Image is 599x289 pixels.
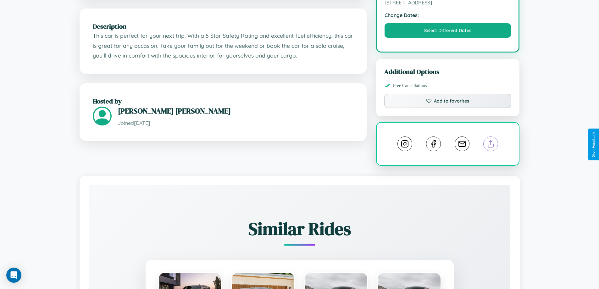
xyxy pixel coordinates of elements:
h2: Hosted by [93,97,353,106]
h3: [PERSON_NAME] [PERSON_NAME] [118,106,353,116]
h2: Similar Rides [111,217,488,241]
span: Free Cancellations [393,83,427,88]
h2: Description [93,22,353,31]
h3: Additional Options [384,67,512,76]
p: Joined [DATE] [118,119,353,128]
div: Give Feedback [591,132,596,157]
div: Open Intercom Messenger [6,268,21,283]
button: Select Different Dates [385,23,511,38]
p: This car is perfect for your next trip. With a 5 Star Safety Rating and excellent fuel efficiency... [93,31,353,61]
button: Add to favorites [384,94,512,108]
strong: Change Dates: [385,12,511,18]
